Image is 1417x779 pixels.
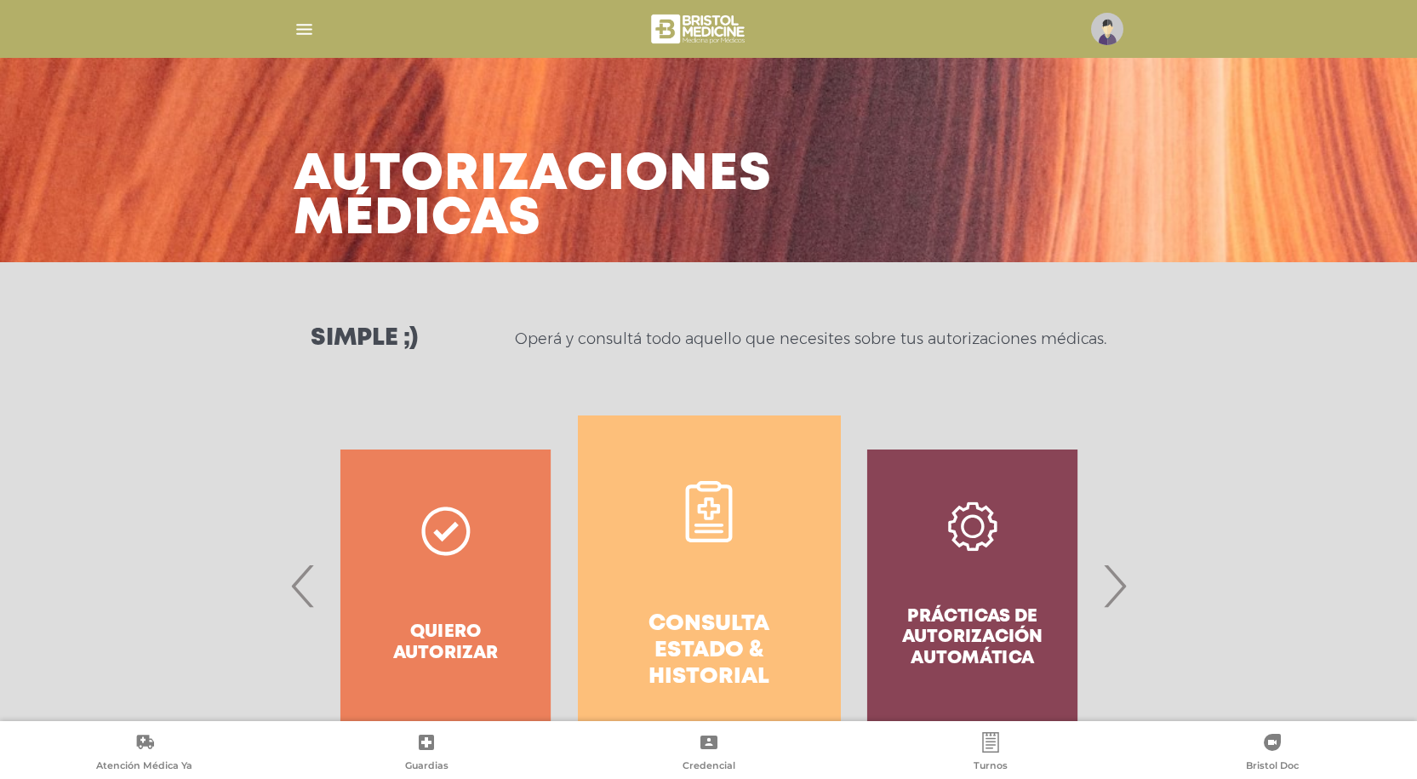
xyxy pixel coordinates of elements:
h4: Consulta estado & historial [609,611,810,691]
a: Credencial [568,732,849,776]
span: Previous [287,540,320,632]
a: Bristol Doc [1132,732,1414,776]
img: bristol-medicine-blanco.png [649,9,750,49]
span: Next [1098,540,1131,632]
img: Cober_menu-lines-white.svg [294,19,315,40]
span: Guardias [405,759,449,775]
p: Operá y consultá todo aquello que necesites sobre tus autorizaciones médicas. [515,329,1106,349]
span: Credencial [683,759,735,775]
span: Atención Médica Ya [96,759,192,775]
span: Turnos [974,759,1008,775]
a: Guardias [285,732,567,776]
img: profile-placeholder.svg [1091,13,1123,45]
h3: Simple ;) [311,327,418,351]
a: Turnos [849,732,1131,776]
a: Consulta estado & historial [578,415,841,756]
h3: Autorizaciones médicas [294,153,772,242]
a: Atención Médica Ya [3,732,285,776]
span: Bristol Doc [1246,759,1299,775]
